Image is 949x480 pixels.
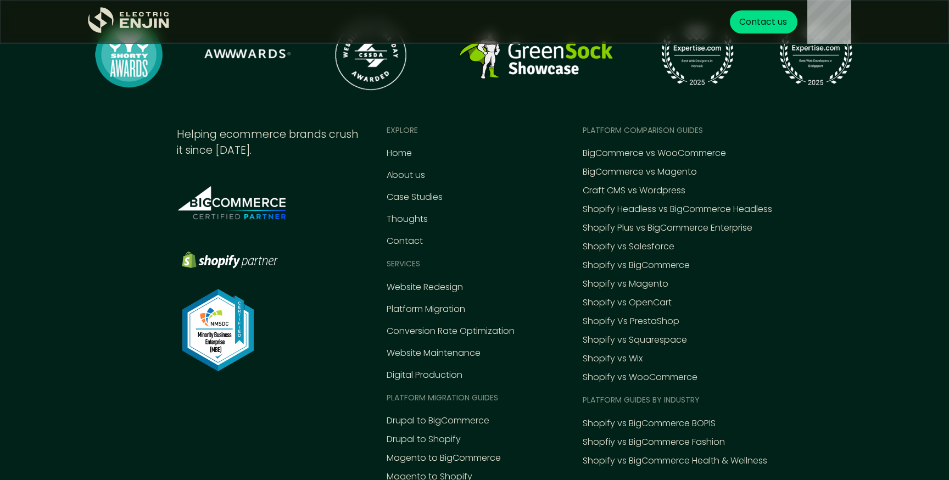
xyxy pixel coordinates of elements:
a: Platform Migration [387,303,465,316]
a: Shopify vs Squarespace [583,333,687,347]
a: Drupal to BigCommerce [387,414,489,427]
div: Helping ecommerce brands crush it since [DATE]. [177,127,360,159]
div: Contact us [739,15,787,29]
div: Platform comparison Guides [583,125,703,136]
a: BigCommerce vs Magento [583,165,697,178]
div: Services [387,258,420,270]
a: Thoughts [387,213,428,226]
a: Shopify vs Wix [583,352,643,365]
a: About us [387,169,425,182]
a: Shopify vs Salesforce [583,240,674,253]
a: Contact [387,235,423,248]
div: Platform MIGRATION Guides [387,392,498,404]
a: home [88,7,170,37]
a: Magento to BigCommerce [387,451,501,465]
a: Drupal to Shopify [387,433,461,446]
a: Website Maintenance [387,347,481,360]
a: Shopify vs OpenCart [583,296,672,309]
a: Contact us [730,10,797,34]
div: EXPLORE [387,125,418,136]
a: Shopify Plus vs BigCommerce Enterprise [583,221,752,235]
a: Craft CMS vs Wordpress [583,184,685,197]
a: Shopify vs BigCommerce Health & Wellness [583,454,767,467]
a: Digital Production [387,369,462,382]
a: Home [387,147,412,160]
a: Shopify Headless vs BigCommerce Headless [583,203,772,216]
a: Case Studies [387,191,443,204]
a: Shopfiy vs BigCommerce Fashion [583,436,725,449]
a: Shopify vs WooCommerce [583,371,697,384]
a: Shopify vs Magento [583,277,668,291]
a: Shopify vs BigCommerce [583,259,690,272]
a: Shopify vs BigCommerce BOPIS [583,417,716,430]
a: Website Redesign [387,281,463,294]
a: BigCommerce vs WooCommerce [583,147,726,160]
a: Shopify Vs PrestaShop [583,315,679,328]
div: Platform guides by industry [583,394,700,406]
a: Conversion Rate Optimization [387,325,515,338]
